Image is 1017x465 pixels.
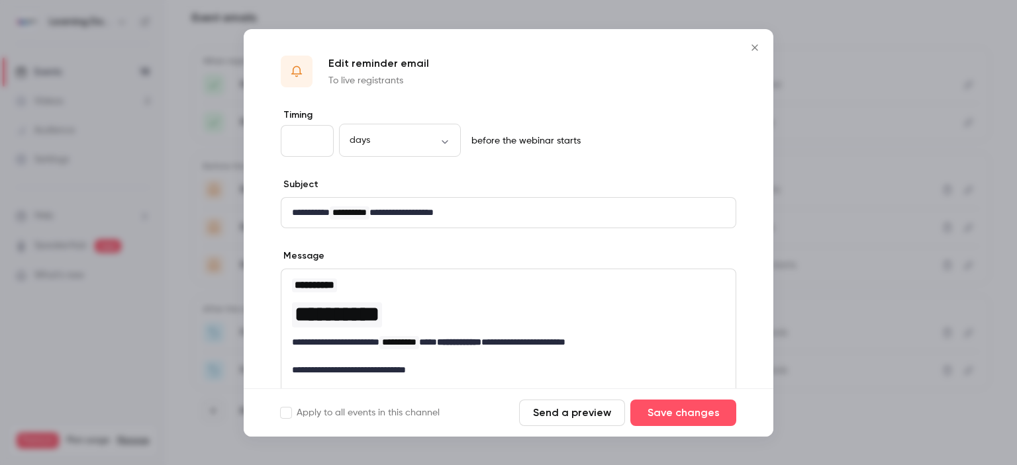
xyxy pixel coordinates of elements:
[281,198,736,228] div: editor
[281,249,324,263] label: Message
[165,78,203,87] div: Mots-clés
[328,56,429,71] p: Edit reminder email
[281,108,736,122] label: Timing
[328,74,429,87] p: To live registrants
[339,134,461,147] div: days
[150,77,161,87] img: tab_keywords_by_traffic_grey.svg
[519,400,625,426] button: Send a preview
[68,78,102,87] div: Domaine
[34,34,150,45] div: Domaine: [DOMAIN_NAME]
[281,178,318,191] label: Subject
[281,269,736,412] div: editor
[54,77,64,87] img: tab_domain_overview_orange.svg
[37,21,65,32] div: v 4.0.25
[742,34,768,61] button: Close
[466,134,581,148] p: before the webinar starts
[21,21,32,32] img: logo_orange.svg
[630,400,736,426] button: Save changes
[21,34,32,45] img: website_grey.svg
[281,406,440,419] label: Apply to all events in this channel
